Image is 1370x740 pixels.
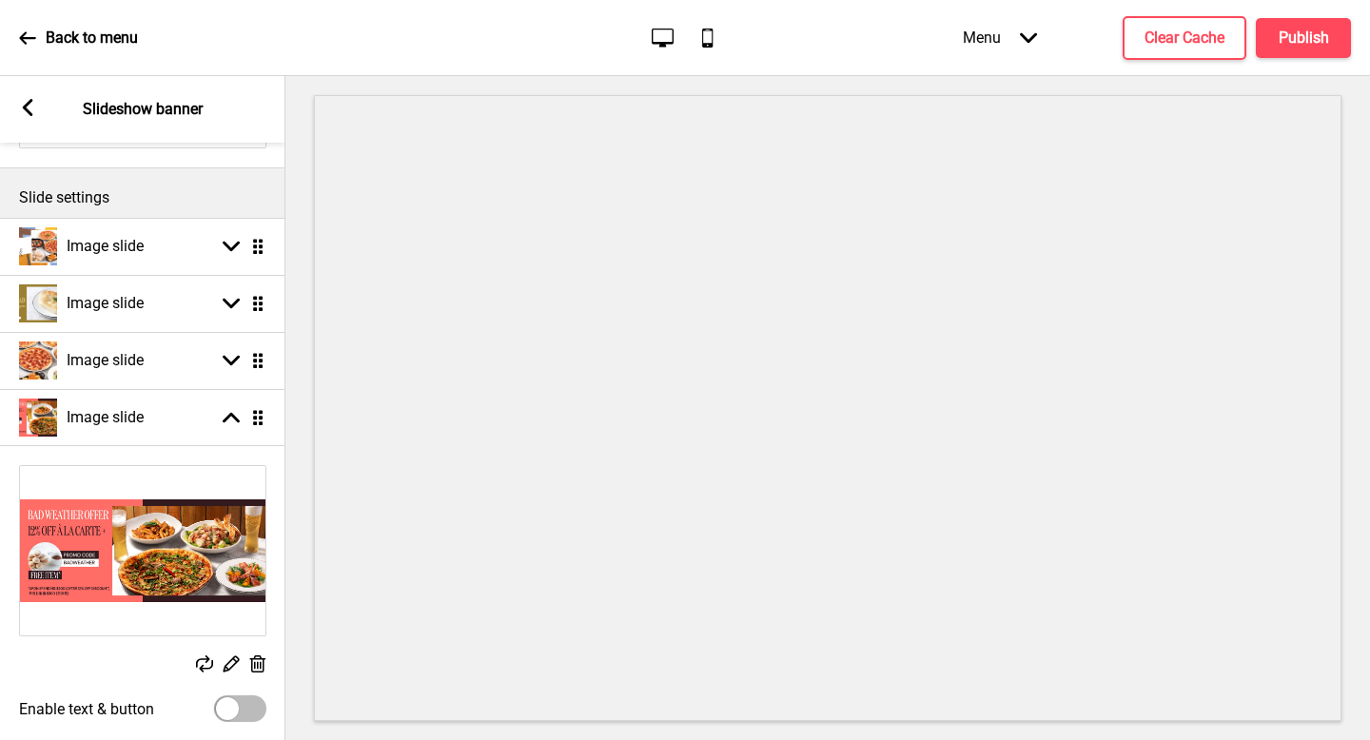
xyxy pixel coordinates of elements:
[1123,16,1246,60] button: Clear Cache
[1256,18,1351,58] button: Publish
[19,700,154,718] label: Enable text & button
[83,99,203,120] p: Slideshow banner
[189,110,205,126] img: tab_keywords_by_traffic_grey.svg
[51,110,67,126] img: tab_domain_overview_orange.svg
[19,12,138,64] a: Back to menu
[1145,28,1224,49] h4: Clear Cache
[67,293,144,314] h4: Image slide
[67,407,144,428] h4: Image slide
[30,30,46,46] img: logo_orange.svg
[944,10,1056,66] div: Menu
[46,28,138,49] p: Back to menu
[20,466,265,635] img: Image
[67,350,144,371] h4: Image slide
[53,30,93,46] div: v 4.0.25
[30,49,46,65] img: website_grey.svg
[19,187,266,208] p: Slide settings
[210,112,321,125] div: Keywords by Traffic
[1279,28,1329,49] h4: Publish
[67,236,144,257] h4: Image slide
[72,112,170,125] div: Domain Overview
[49,49,209,65] div: Domain: [DOMAIN_NAME]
